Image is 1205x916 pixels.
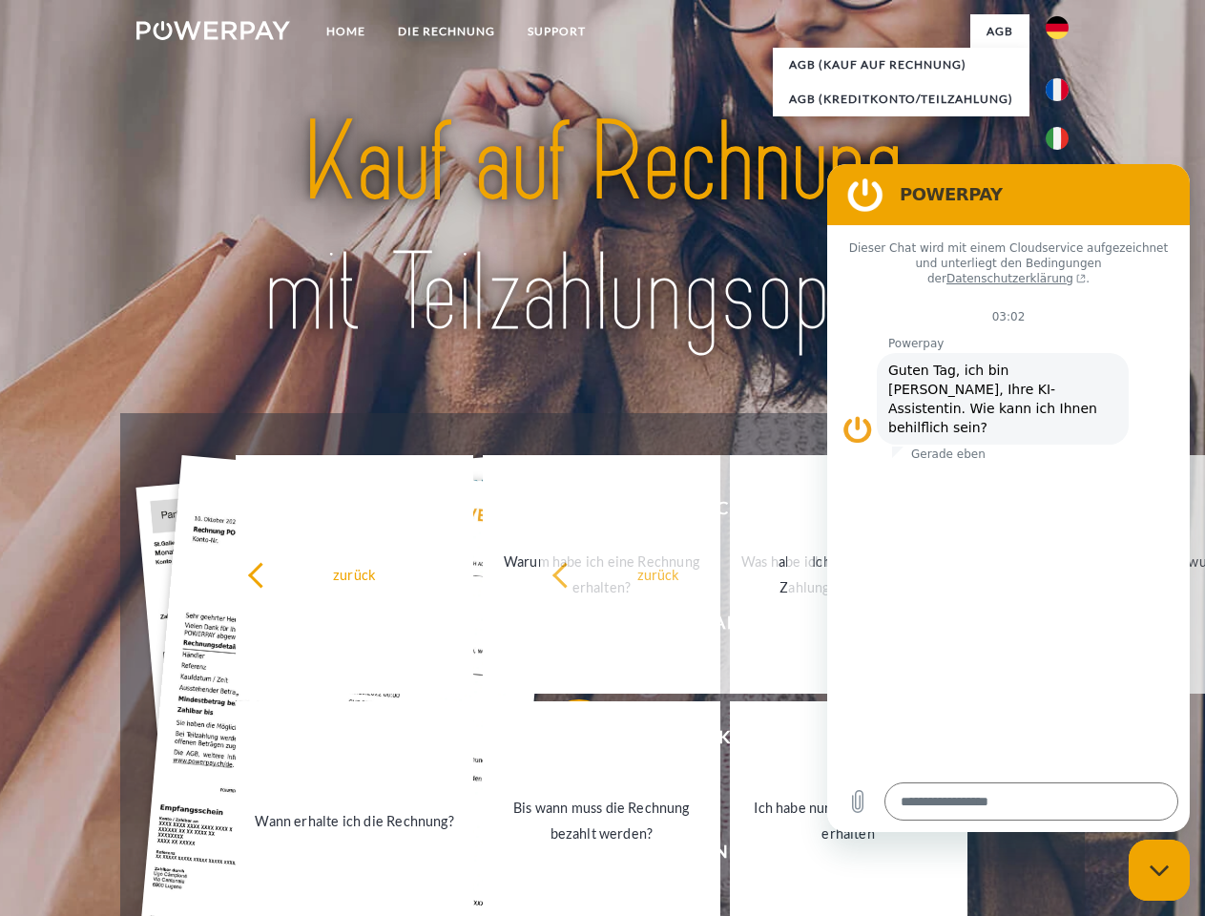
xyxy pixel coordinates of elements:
div: Wann erhalte ich die Rechnung? [247,807,462,833]
div: Bis wann muss die Rechnung bezahlt werden? [494,795,709,846]
img: logo-powerpay-white.svg [136,21,290,40]
a: DIE RECHNUNG [382,14,511,49]
a: AGB (Kreditkonto/Teilzahlung) [773,82,1029,116]
div: Ich habe die Rechnung bereits bezahlt [799,549,1013,600]
div: zurück [551,561,766,587]
div: zurück [247,561,462,587]
div: Warum habe ich eine Rechnung erhalten? [494,549,709,600]
iframe: Messaging-Fenster [827,164,1190,832]
img: title-powerpay_de.svg [182,92,1023,365]
a: Home [310,14,382,49]
img: fr [1046,78,1069,101]
div: Ich habe nur eine Teillieferung erhalten [741,795,956,846]
a: SUPPORT [511,14,602,49]
img: it [1046,127,1069,150]
iframe: Schaltfläche zum Öffnen des Messaging-Fensters; Konversation läuft [1129,840,1190,901]
a: agb [970,14,1029,49]
a: AGB (Kauf auf Rechnung) [773,48,1029,82]
img: de [1046,16,1069,39]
